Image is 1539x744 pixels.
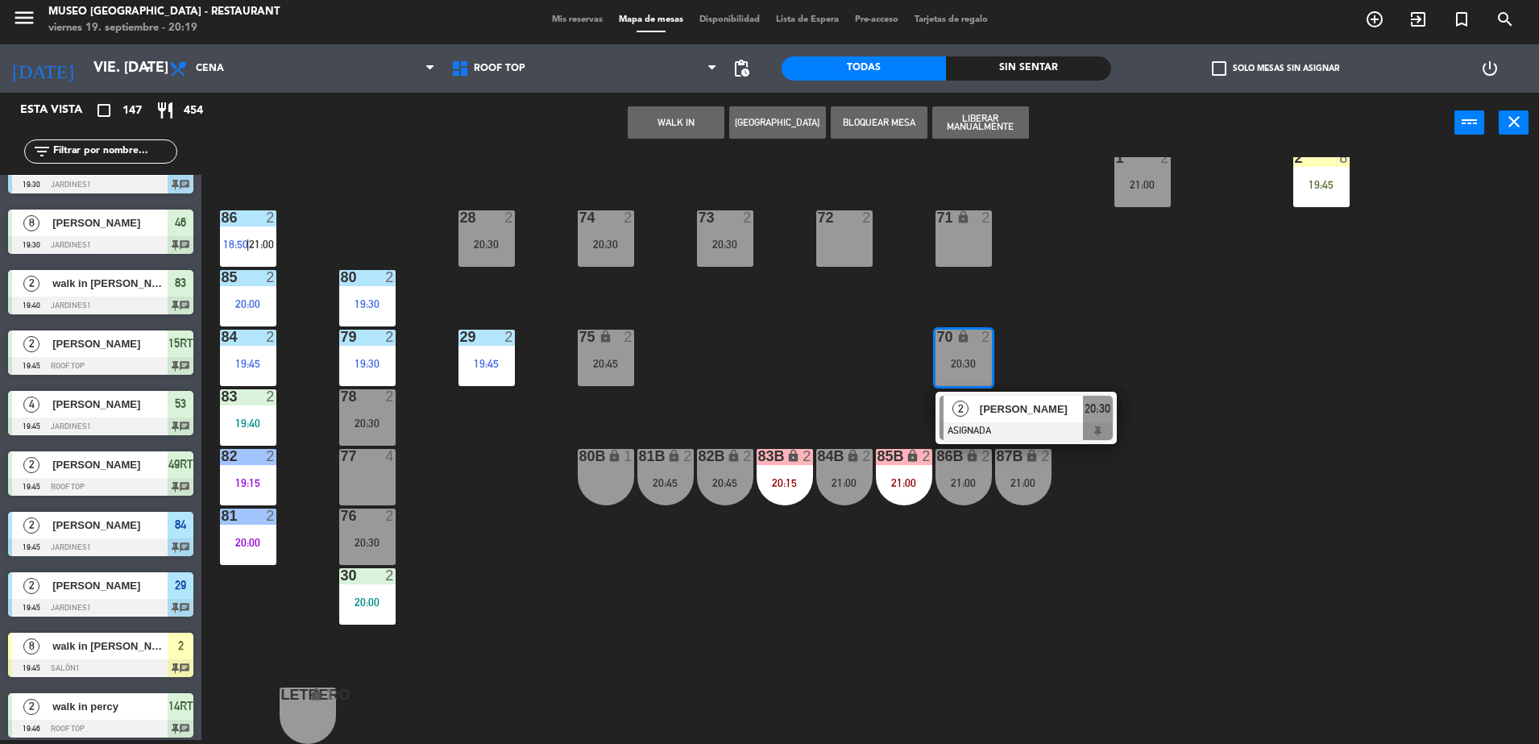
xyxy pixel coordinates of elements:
[847,15,906,24] span: Pre-acceso
[579,210,580,225] div: 74
[1408,10,1428,29] i: exit_to_app
[385,389,395,404] div: 2
[1504,112,1524,131] i: close
[639,449,640,463] div: 81B
[691,15,768,24] span: Disponibilidad
[1085,399,1110,418] span: 20:30
[175,576,186,595] span: 29
[628,106,724,139] button: WALK IN
[341,449,342,463] div: 77
[23,276,39,292] span: 2
[23,215,39,231] span: 8
[32,142,52,161] i: filter_list
[758,449,759,463] div: 83B
[1339,151,1349,165] div: 8
[281,688,282,702] div: Letrero
[266,389,276,404] div: 2
[743,210,753,225] div: 2
[544,15,611,24] span: Mis reservas
[877,449,878,463] div: 85B
[937,210,938,225] div: 71
[578,239,634,250] div: 20:30
[52,517,168,534] span: [PERSON_NAME]
[341,270,342,285] div: 80
[138,59,157,78] i: arrow_drop_down
[624,210,633,225] div: 2
[1499,110,1529,135] button: close
[48,20,280,36] div: viernes 19. septiembre - 20:19
[965,449,979,463] i: lock
[122,102,142,120] span: 147
[862,449,872,463] div: 2
[94,101,114,120] i: crop_square
[184,102,203,120] span: 454
[223,238,248,251] span: 18:50
[1116,151,1117,165] div: 1
[341,330,342,344] div: 79
[23,517,39,534] span: 2
[816,477,873,488] div: 21:00
[1212,61,1339,76] label: Solo mesas sin asignar
[23,699,39,715] span: 2
[578,358,634,369] div: 20:45
[937,449,938,463] div: 86B
[175,394,186,414] span: 53
[326,688,335,702] div: 1
[309,688,323,701] i: lock
[932,106,1029,139] button: Liberar Manualmente
[782,56,946,81] div: Todas
[23,578,39,594] span: 2
[1295,151,1296,165] div: 2
[266,210,276,225] div: 2
[757,477,813,488] div: 20:15
[937,330,938,344] div: 70
[341,568,342,583] div: 30
[818,449,819,463] div: 84B
[980,401,1083,418] span: [PERSON_NAME]
[220,477,276,488] div: 19:15
[1041,449,1051,463] div: 2
[12,6,36,30] i: menu
[935,358,992,369] div: 20:30
[599,330,612,343] i: lock
[52,214,168,231] span: [PERSON_NAME]
[385,509,395,523] div: 2
[922,449,931,463] div: 2
[341,509,342,523] div: 76
[579,330,580,344] div: 75
[997,449,998,463] div: 87B
[729,106,826,139] button: [GEOGRAPHIC_DATA]
[1160,151,1170,165] div: 2
[1452,10,1471,29] i: turned_in_not
[178,636,184,655] span: 2
[1495,10,1515,29] i: search
[697,477,753,488] div: 20:45
[175,213,186,232] span: 46
[48,4,280,20] div: Museo [GEOGRAPHIC_DATA] - Restaurant
[474,63,525,74] span: Roof Top
[1025,449,1039,463] i: lock
[637,477,694,488] div: 20:45
[946,56,1110,81] div: Sin sentar
[247,238,250,251] span: |
[981,449,991,463] div: 2
[611,15,691,24] span: Mapa de mesas
[1365,10,1384,29] i: add_circle_outline
[52,396,168,413] span: [PERSON_NAME]
[956,330,970,343] i: lock
[667,449,681,463] i: lock
[339,298,396,310] div: 19:30
[8,101,116,120] div: Esta vista
[52,275,168,292] span: walk in [PERSON_NAME]
[624,330,633,344] div: 2
[175,273,186,293] span: 83
[458,358,515,369] div: 19:45
[935,477,992,488] div: 21:00
[818,210,819,225] div: 72
[175,515,186,534] span: 84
